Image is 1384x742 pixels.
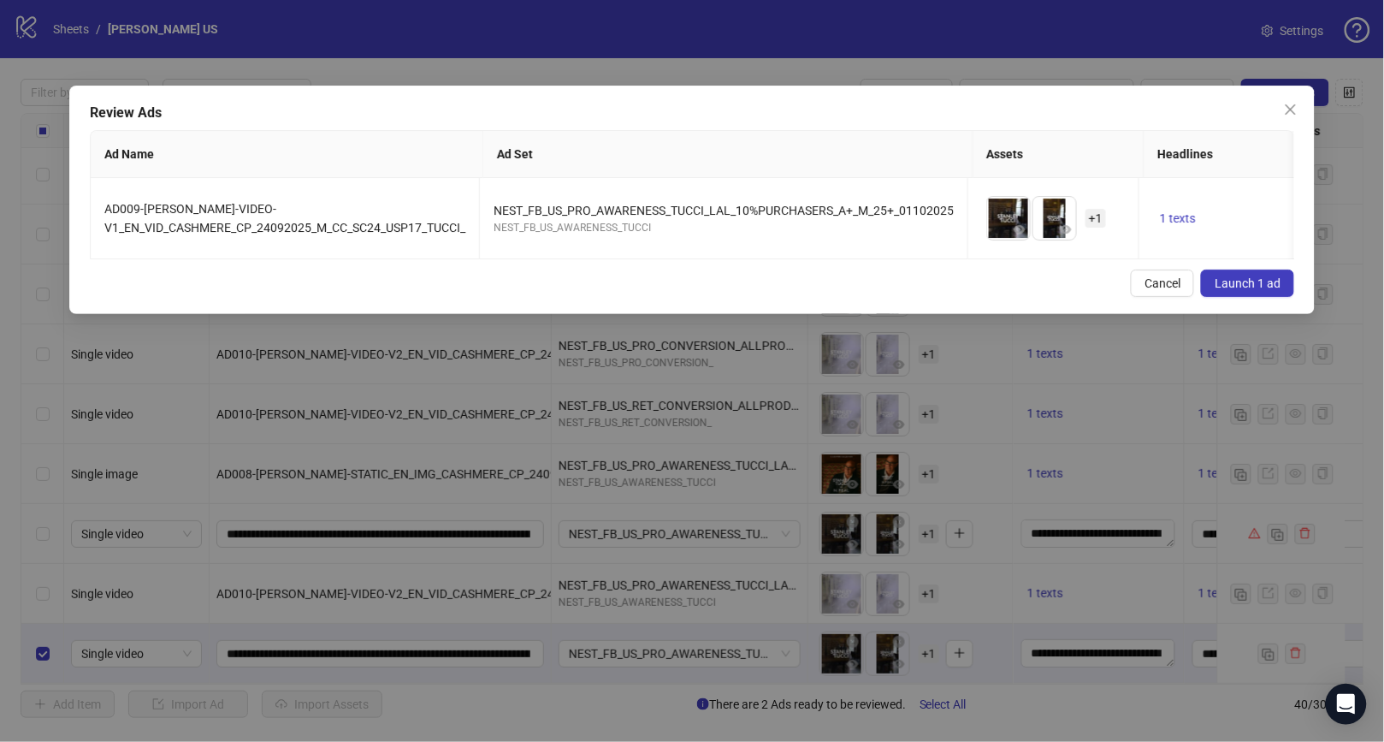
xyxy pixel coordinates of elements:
[91,131,483,178] th: Ad Name
[1056,219,1076,240] button: Preview
[1160,211,1196,225] span: 1 texts
[1144,276,1180,290] span: Cancel
[482,131,973,178] th: Ad Set
[90,103,1294,123] div: Review Ads
[1085,209,1106,228] span: + 1
[1153,208,1203,229] button: 1 texts
[1284,103,1298,116] span: close
[973,131,1144,178] th: Assets
[104,202,465,234] span: AD009-[PERSON_NAME]-VIDEO-V1_EN_VID_CASHMERE_CP_24092025_M_CC_SC24_USP17_TUCCI_
[1131,270,1194,297] button: Cancel
[1215,276,1280,290] span: Launch 1 ad
[1014,223,1026,235] span: eye
[1277,96,1304,123] button: Close
[1009,219,1030,240] button: Preview
[1060,223,1072,235] span: eye
[494,220,954,236] div: NEST_FB_US_AWARENESS_TUCCI
[1144,131,1316,178] th: Headlines
[1326,684,1367,725] div: Open Intercom Messenger
[987,197,1030,240] img: Asset 1
[1201,270,1294,297] button: Launch 1 ad
[1033,197,1076,240] img: Asset 2
[494,201,954,220] div: NEST_FB_US_PRO_AWARENESS_TUCCI_LAL_10%PURCHASERS_A+_M_25+_01102025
